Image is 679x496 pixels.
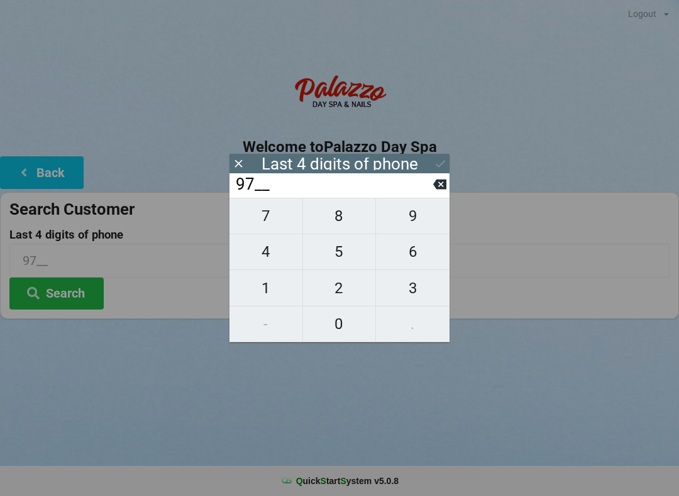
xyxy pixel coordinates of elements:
[303,306,377,342] button: 0
[229,234,303,270] button: 4
[303,275,376,301] span: 2
[229,270,303,306] button: 1
[229,198,303,234] button: 7
[229,239,302,265] span: 4
[303,270,377,306] button: 2
[376,275,450,301] span: 3
[229,203,302,229] span: 7
[229,275,302,301] span: 1
[303,203,376,229] span: 8
[376,234,450,270] button: 6
[376,203,450,229] span: 9
[303,311,376,337] span: 0
[303,198,377,234] button: 8
[376,239,450,265] span: 6
[262,158,418,170] div: Last 4 digits of phone
[376,270,450,306] button: 3
[303,239,376,265] span: 5
[376,198,450,234] button: 9
[303,234,377,270] button: 5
